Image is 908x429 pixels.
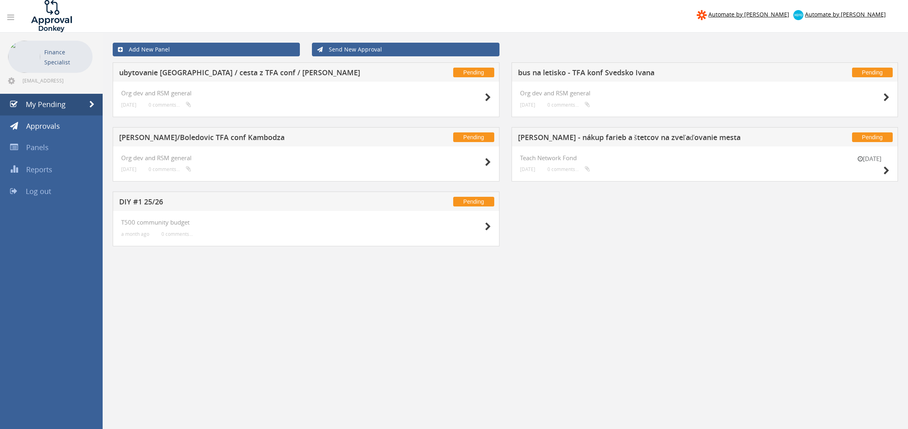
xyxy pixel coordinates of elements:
[520,90,890,97] h4: Org dev and RSM general
[697,10,707,20] img: zapier-logomark.png
[119,198,381,208] h5: DIY #1 25/26
[518,134,780,144] h5: [PERSON_NAME] - nákup farieb a štetcov na zveľaďovanie mesta
[852,132,893,142] span: Pending
[149,166,191,172] small: 0 comments...
[23,77,91,84] span: [EMAIL_ADDRESS][DOMAIN_NAME]
[121,102,136,108] small: [DATE]
[852,68,893,77] span: Pending
[113,43,300,56] a: Add New Panel
[26,165,52,174] span: Reports
[121,155,491,161] h4: Org dev and RSM general
[453,197,494,206] span: Pending
[161,231,193,237] small: 0 comments...
[547,166,590,172] small: 0 comments...
[121,90,491,97] h4: Org dev and RSM general
[26,99,66,109] span: My Pending
[312,43,499,56] a: Send New Approval
[121,231,149,237] small: a month ago
[547,102,590,108] small: 0 comments...
[26,121,60,131] span: Approvals
[119,69,381,79] h5: ubytovanie [GEOGRAPHIC_DATA] / cesta z TFA conf / [PERSON_NAME]
[520,102,535,108] small: [DATE]
[849,155,889,163] small: [DATE]
[805,10,886,18] span: Automate by [PERSON_NAME]
[520,166,535,172] small: [DATE]
[121,219,491,226] h4: T500 community budget
[119,134,381,144] h5: [PERSON_NAME]/Boledovic TFA conf Kambodza
[708,10,789,18] span: Automate by [PERSON_NAME]
[520,155,890,161] h4: Teach Network Fond
[26,142,49,152] span: Panels
[453,68,494,77] span: Pending
[26,186,51,196] span: Log out
[121,166,136,172] small: [DATE]
[793,10,803,20] img: xero-logo.png
[44,47,89,67] p: Finance Specialist
[518,69,780,79] h5: bus na letisko - TFA konf Svedsko Ivana
[149,102,191,108] small: 0 comments...
[453,132,494,142] span: Pending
